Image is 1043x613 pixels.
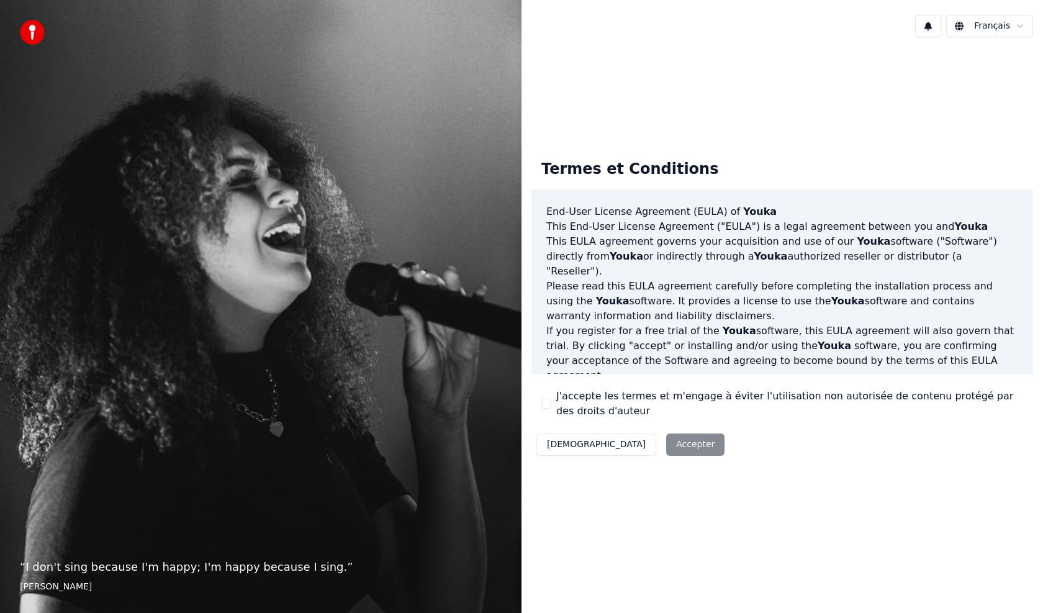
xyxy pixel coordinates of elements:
[536,434,656,456] button: [DEMOGRAPHIC_DATA]
[743,206,777,217] span: Youka
[754,250,787,262] span: Youka
[857,235,890,247] span: Youka
[596,295,630,307] span: Youka
[546,204,1018,219] h3: End-User License Agreement (EULA) of
[20,558,502,576] p: “ I don't sing because I'm happy; I'm happy because I sing. ”
[546,219,1018,234] p: This End-User License Agreement ("EULA") is a legal agreement between you and
[723,325,756,337] span: Youka
[531,150,728,189] div: Termes et Conditions
[610,250,643,262] span: Youka
[20,20,45,45] img: youka
[546,279,1018,324] p: Please read this EULA agreement carefully before completing the installation process and using th...
[546,234,1018,279] p: This EULA agreement governs your acquisition and use of our software ("Software") directly from o...
[556,389,1023,419] label: J'accepte les termes et m'engage à éviter l'utilisation non autorisée de contenu protégé par des ...
[818,340,851,352] span: Youka
[954,220,988,232] span: Youka
[20,581,502,593] footer: [PERSON_NAME]
[831,295,865,307] span: Youka
[546,324,1018,383] p: If you register for a free trial of the software, this EULA agreement will also govern that trial...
